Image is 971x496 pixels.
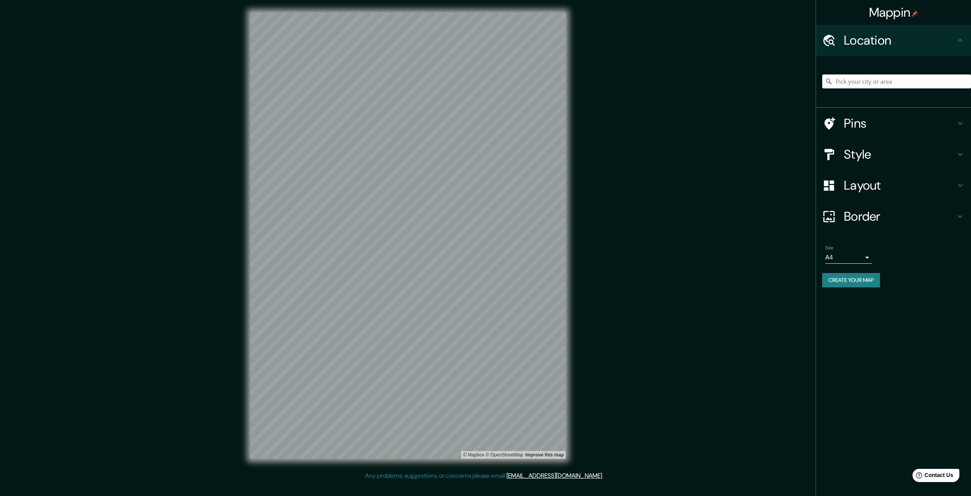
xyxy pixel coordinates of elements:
[604,471,606,480] div: .
[485,452,523,458] a: OpenStreetMap
[365,471,603,480] p: Any problems, suggestions, or concerns please email .
[825,245,833,251] label: Size
[816,170,971,201] div: Layout
[250,12,566,459] canvas: Map
[844,116,956,131] h4: Pins
[506,472,602,480] a: [EMAIL_ADDRESS][DOMAIN_NAME]
[825,251,872,264] div: A4
[822,74,971,88] input: Pick your city or area
[844,33,956,48] h4: Location
[816,139,971,170] div: Style
[816,25,971,56] div: Location
[902,466,962,487] iframe: Help widget launcher
[869,5,918,20] h4: Mappin
[822,273,880,287] button: Create your map
[844,178,956,193] h4: Layout
[525,452,564,458] a: Map feedback
[912,10,918,17] img: pin-icon.png
[844,147,956,162] h4: Style
[844,209,956,224] h4: Border
[603,471,604,480] div: .
[816,201,971,232] div: Border
[816,108,971,139] div: Pins
[463,452,484,458] a: Mapbox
